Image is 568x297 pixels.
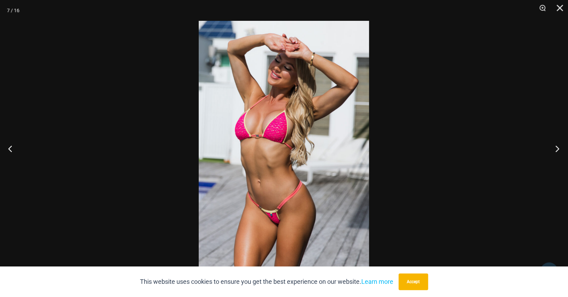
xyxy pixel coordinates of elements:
[542,131,568,166] button: Next
[199,21,369,276] img: Bubble Mesh Highlight Pink 309 Top 421 Micro 02
[7,5,19,16] div: 7 / 16
[361,278,393,285] a: Learn more
[398,273,428,290] button: Accept
[140,277,393,287] p: This website uses cookies to ensure you get the best experience on our website.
